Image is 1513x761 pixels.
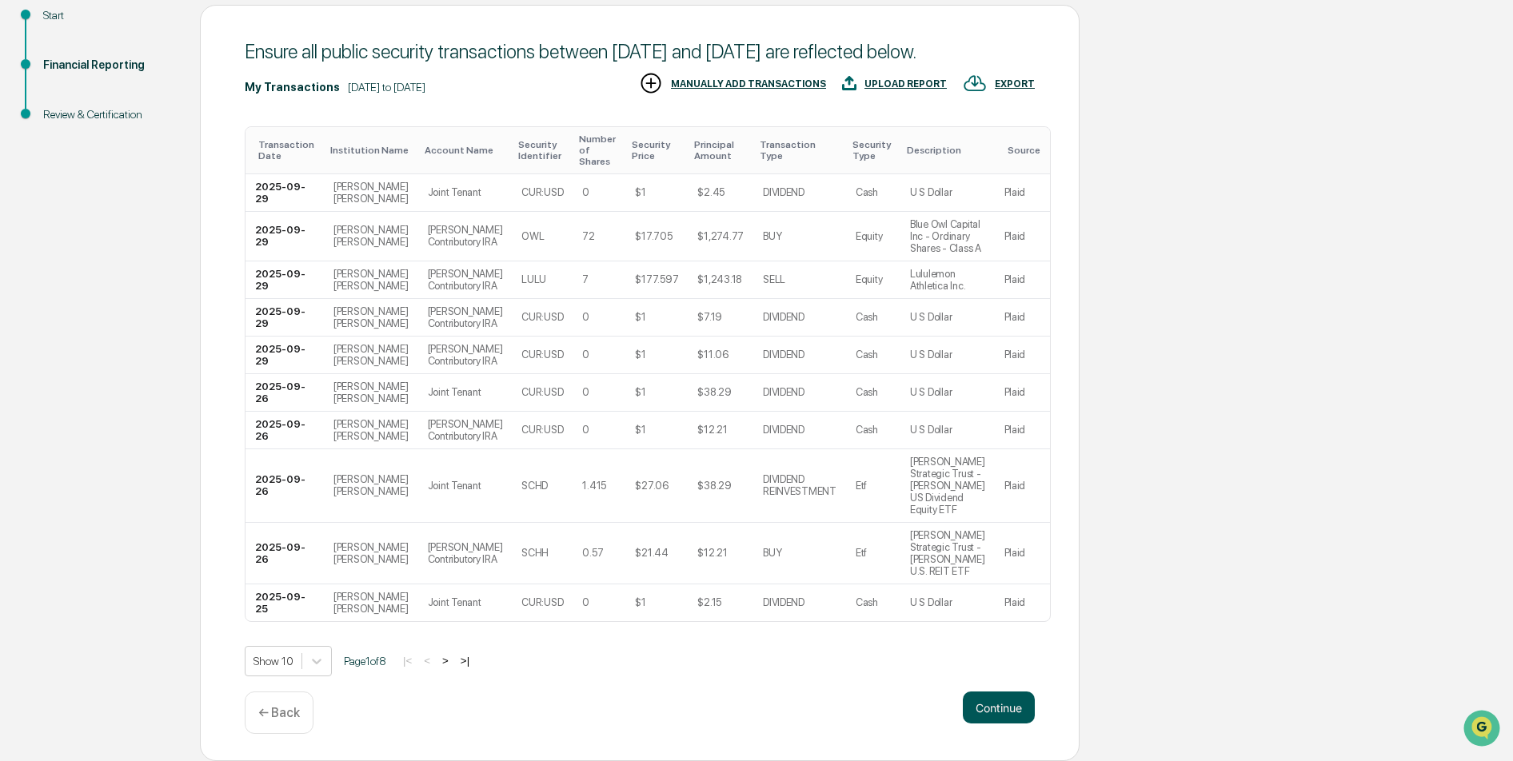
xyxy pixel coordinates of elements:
div: [PERSON_NAME] [PERSON_NAME] [333,473,409,497]
div: $1 [635,311,645,323]
td: Joint Tenant [418,449,513,523]
div: Cash [856,596,878,608]
div: [PERSON_NAME] [PERSON_NAME] [333,418,409,442]
a: Powered byPylon [113,270,194,283]
div: [PERSON_NAME] Strategic Trust - [PERSON_NAME] US Dividend Equity ETF [910,456,985,516]
div: $27.06 [635,480,668,492]
td: Plaid [995,412,1050,449]
div: $7.19 [697,311,722,323]
div: $1 [635,186,645,198]
div: Toggle SortBy [852,139,894,161]
div: DIVIDEND REINVESTMENT [763,473,836,497]
div: [PERSON_NAME] [PERSON_NAME] [333,305,409,329]
div: LULU [521,273,546,285]
div: Etf [856,547,867,559]
td: Plaid [995,299,1050,337]
div: $11.06 [697,349,728,361]
div: CUR:USD [521,311,563,323]
div: $177.597 [635,273,678,285]
div: OWL [521,230,544,242]
button: < [419,654,435,667]
div: Toggle SortBy [760,139,840,161]
div: U S Dollar [910,349,952,361]
td: [PERSON_NAME] Contributory IRA [418,412,513,449]
td: Plaid [995,337,1050,374]
div: DIVIDEND [763,349,804,361]
div: Equity [856,273,882,285]
div: DIVIDEND [763,311,804,323]
div: $1 [635,596,645,608]
a: 🖐️Preclearance [10,195,110,224]
div: We're available if you need us! [54,138,202,151]
td: 2025-09-29 [246,212,324,261]
span: Data Lookup [32,232,101,248]
div: SELL [763,273,785,285]
div: $21.44 [635,547,668,559]
div: CUR:USD [521,596,563,608]
button: > [437,654,453,667]
div: Cash [856,424,878,436]
div: $1 [635,386,645,398]
div: 1.415 [582,480,606,492]
div: Review & Certification [43,106,174,123]
a: 🗄️Attestations [110,195,205,224]
div: Start [43,7,174,24]
div: 0 [582,596,589,608]
div: DIVIDEND [763,424,804,436]
div: CUR:USD [521,424,563,436]
td: 2025-09-29 [246,261,324,299]
div: $12.21 [697,424,727,436]
div: $38.29 [697,480,731,492]
div: Financial Reporting [43,57,174,74]
div: $12.21 [697,547,727,559]
div: U S Dollar [910,386,952,398]
td: 2025-09-26 [246,523,324,584]
td: [PERSON_NAME] Contributory IRA [418,523,513,584]
span: Attestations [132,201,198,217]
div: DIVIDEND [763,386,804,398]
div: 0 [582,349,589,361]
div: U S Dollar [910,311,952,323]
td: Joint Tenant [418,374,513,412]
div: U S Dollar [910,424,952,436]
img: MANUALLY ADD TRANSACTIONS [639,71,663,95]
div: BUY [763,547,781,559]
div: Toggle SortBy [632,139,681,161]
div: 🔎 [16,233,29,246]
td: Plaid [995,261,1050,299]
div: $1,274.77 [697,230,744,242]
td: Plaid [995,174,1050,212]
div: 0.57 [582,547,603,559]
button: |< [398,654,417,667]
div: MANUALLY ADD TRANSACTIONS [671,78,826,90]
td: [PERSON_NAME] Contributory IRA [418,337,513,374]
div: Cash [856,311,878,323]
div: 🖐️ [16,203,29,216]
td: 2025-09-26 [246,412,324,449]
div: $17.705 [635,230,672,242]
div: SCHD [521,480,548,492]
div: $1 [635,349,645,361]
div: 🗄️ [116,203,129,216]
div: Toggle SortBy [425,145,506,156]
div: My Transactions [245,81,340,94]
div: UPLOAD REPORT [864,78,947,90]
div: [DATE] to [DATE] [348,81,425,94]
p: ← Back [258,705,300,720]
iframe: Open customer support [1462,708,1505,751]
td: 2025-09-26 [246,374,324,412]
div: [PERSON_NAME] [PERSON_NAME] [333,541,409,565]
div: BUY [763,230,781,242]
div: U S Dollar [910,596,952,608]
div: SCHH [521,547,549,559]
div: Toggle SortBy [330,145,412,156]
div: DIVIDEND [763,596,804,608]
div: CUR:USD [521,186,563,198]
div: Toggle SortBy [518,139,566,161]
div: [PERSON_NAME] [PERSON_NAME] [333,591,409,615]
td: 2025-09-29 [246,299,324,337]
div: Etf [856,480,867,492]
td: Plaid [995,374,1050,412]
